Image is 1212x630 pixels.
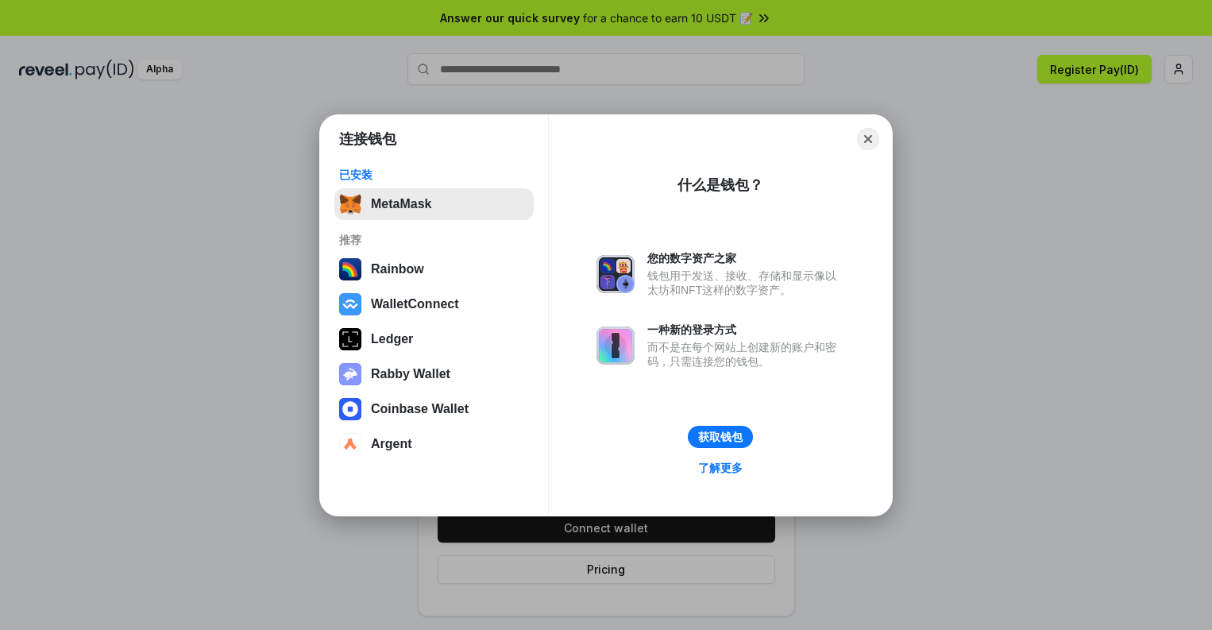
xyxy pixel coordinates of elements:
img: svg+xml,%3Csvg%20width%3D%2228%22%20height%3D%2228%22%20viewBox%3D%220%200%2028%2028%22%20fill%3D... [339,398,361,420]
img: svg+xml,%3Csvg%20width%3D%22120%22%20height%3D%22120%22%20viewBox%3D%220%200%20120%20120%22%20fil... [339,258,361,280]
img: svg+xml,%3Csvg%20width%3D%2228%22%20height%3D%2228%22%20viewBox%3D%220%200%2028%2028%22%20fill%3D... [339,433,361,455]
img: svg+xml,%3Csvg%20xmlns%3D%22http%3A%2F%2Fwww.w3.org%2F2000%2Fsvg%22%20fill%3D%22none%22%20viewBox... [596,255,635,293]
div: Ledger [371,332,413,346]
button: Rainbow [334,253,534,285]
div: 了解更多 [698,461,743,475]
button: 获取钱包 [688,426,753,448]
img: svg+xml,%3Csvg%20fill%3D%22none%22%20height%3D%2233%22%20viewBox%3D%220%200%2035%2033%22%20width%... [339,193,361,215]
img: svg+xml,%3Csvg%20xmlns%3D%22http%3A%2F%2Fwww.w3.org%2F2000%2Fsvg%22%20width%3D%2228%22%20height%3... [339,328,361,350]
div: 获取钱包 [698,430,743,444]
div: 什么是钱包？ [677,176,763,195]
img: svg+xml,%3Csvg%20xmlns%3D%22http%3A%2F%2Fwww.w3.org%2F2000%2Fsvg%22%20fill%3D%22none%22%20viewBox... [339,363,361,385]
div: 一种新的登录方式 [647,323,844,337]
div: MetaMask [371,197,431,211]
div: Argent [371,437,412,451]
div: 推荐 [339,233,529,247]
img: svg+xml,%3Csvg%20width%3D%2228%22%20height%3D%2228%22%20viewBox%3D%220%200%2028%2028%22%20fill%3D... [339,293,361,315]
button: Ledger [334,323,534,355]
div: Rainbow [371,262,424,276]
div: 而不是在每个网站上创建新的账户和密码，只需连接您的钱包。 [647,340,844,369]
button: WalletConnect [334,288,534,320]
div: 钱包用于发送、接收、存储和显示像以太坊和NFT这样的数字资产。 [647,269,844,297]
div: WalletConnect [371,297,459,311]
div: 已安装 [339,168,529,182]
h1: 连接钱包 [339,129,396,149]
button: Coinbase Wallet [334,393,534,425]
button: Close [857,128,879,150]
div: Coinbase Wallet [371,402,469,416]
button: MetaMask [334,188,534,220]
button: Argent [334,428,534,460]
img: svg+xml,%3Csvg%20xmlns%3D%22http%3A%2F%2Fwww.w3.org%2F2000%2Fsvg%22%20fill%3D%22none%22%20viewBox... [596,327,635,365]
a: 了解更多 [689,458,752,478]
button: Rabby Wallet [334,358,534,390]
div: Rabby Wallet [371,367,450,381]
div: 您的数字资产之家 [647,251,844,265]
